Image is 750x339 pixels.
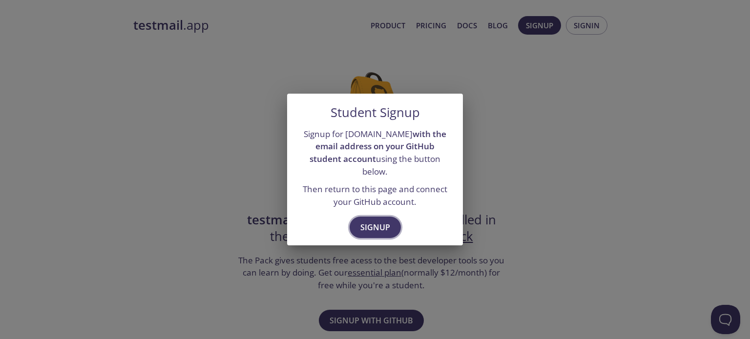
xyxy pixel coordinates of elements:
p: Signup for [DOMAIN_NAME] using the button below. [299,128,451,178]
strong: with the email address on your GitHub student account [310,128,446,164]
span: Signup [360,220,390,234]
p: Then return to this page and connect your GitHub account. [299,183,451,208]
h5: Student Signup [331,105,420,120]
button: Signup [350,217,401,238]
